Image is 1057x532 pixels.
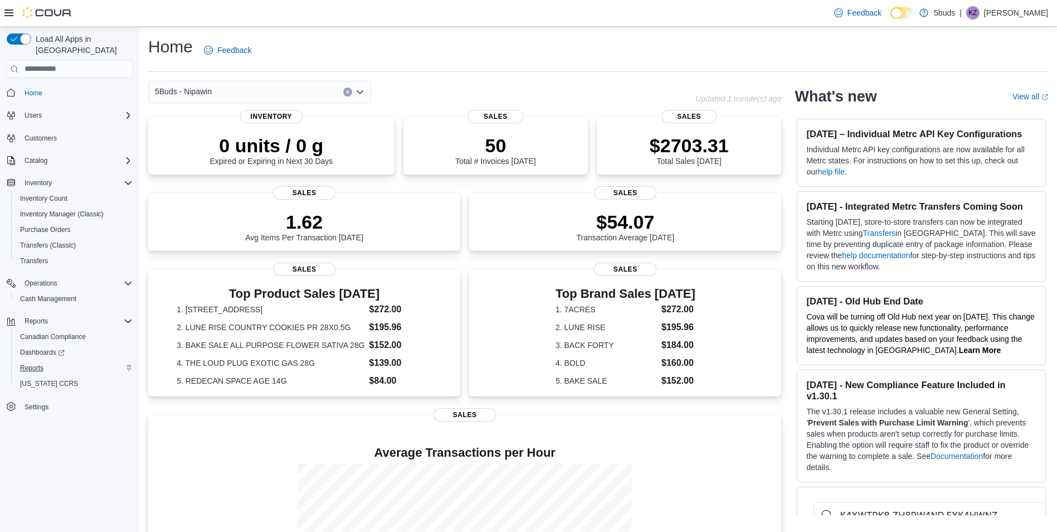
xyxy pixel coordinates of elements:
span: Settings [25,403,48,412]
button: Open list of options [355,88,364,96]
button: Canadian Compliance [11,329,137,345]
a: Transfers [16,254,52,268]
span: Inventory Count [16,192,133,205]
h3: [DATE] – Individual Metrc API Key Configurations [806,128,1036,139]
p: 5buds [934,6,955,20]
span: Dark Mode [890,19,891,20]
span: Sales [433,408,496,422]
button: Transfers (Classic) [11,238,137,253]
button: Users [20,109,46,122]
a: Feedback [199,39,256,61]
dd: $184.00 [661,338,695,352]
button: Reports [20,315,52,328]
dd: $272.00 [661,303,695,316]
span: [US_STATE] CCRS [20,379,78,388]
p: Starting [DATE], store-to-store transfers can now be integrated with Metrc using in [GEOGRAPHIC_D... [806,216,1036,272]
dd: $195.96 [369,321,432,334]
span: Cash Management [16,292,133,306]
div: Total Sales [DATE] [650,134,729,166]
p: | [959,6,962,20]
dd: $84.00 [369,374,432,388]
p: 0 units / 0 g [210,134,333,157]
div: Keith Ziemann [966,6,980,20]
span: Reports [25,317,48,326]
dd: $139.00 [369,356,432,370]
h3: Top Brand Sales [DATE] [556,287,695,301]
a: Reports [16,361,48,375]
a: Feedback [830,2,886,24]
span: KZ [968,6,977,20]
dt: 3. BAKE SALE ALL PURPOSE FLOWER SATIVA 28G [177,340,364,351]
button: Inventory Manager (Classic) [11,206,137,222]
dt: 2. LUNE RISE [556,322,657,333]
a: Settings [20,400,53,414]
span: Dashboards [20,348,65,357]
a: Documentation [931,452,983,461]
a: Home [20,86,47,100]
a: Learn More [959,346,1001,355]
span: Reports [16,361,133,375]
a: [US_STATE] CCRS [16,377,82,390]
button: Catalog [2,153,137,168]
dt: 4. THE LOUD PLUG EXOTIC GAS 28G [177,357,364,369]
dt: 2. LUNE RISE COUNTRY COOKIES PR 28X0.5G [177,322,364,333]
span: Operations [20,277,133,290]
a: Inventory Manager (Classic) [16,207,108,221]
p: Individual Metrc API key configurations are now available for all Metrc states. For instructions ... [806,144,1036,177]
button: Users [2,108,137,123]
a: Dashboards [11,345,137,360]
span: Inventory Manager (Classic) [20,210,104,219]
nav: Complex example [7,80,133,444]
dt: 1. [STREET_ADDRESS] [177,304,364,315]
span: Inventory [25,178,52,187]
button: Home [2,85,137,101]
span: Feedback [847,7,881,18]
span: Inventory Count [20,194,67,203]
span: Dashboards [16,346,133,359]
button: Reports [11,360,137,376]
dd: $272.00 [369,303,432,316]
div: Total # Invoices [DATE] [455,134,535,166]
span: Reports [20,315,133,328]
h3: [DATE] - Old Hub End Date [806,296,1036,307]
button: Inventory Count [11,191,137,206]
h3: Top Product Sales [DATE] [177,287,432,301]
button: Reports [2,313,137,329]
span: Cova will be turning off Old Hub next year on [DATE]. This change allows us to quickly release ne... [806,312,1034,355]
a: Purchase Orders [16,223,75,236]
span: Canadian Compliance [16,330,133,344]
span: Operations [25,279,57,288]
span: Sales [594,186,656,200]
p: The v1.30.1 release includes a valuable new General Setting, ' ', which prevents sales when produ... [806,406,1036,473]
dt: 5. BAKE SALE [556,375,657,386]
dt: 1. 7ACRES [556,304,657,315]
span: Sales [661,110,717,123]
span: Inventory [240,110,303,123]
span: Transfers (Classic) [16,239,133,252]
span: Customers [20,131,133,145]
a: Inventory Count [16,192,72,205]
strong: Prevent Sales with Purchase Limit Warning [808,418,968,427]
span: Transfers (Classic) [20,241,76,250]
h3: [DATE] - New Compliance Feature Included in v1.30.1 [806,379,1036,402]
button: Inventory [20,176,56,190]
p: $54.07 [577,211,675,233]
button: Operations [20,277,62,290]
span: Catalog [20,154,133,167]
dd: $195.96 [661,321,695,334]
span: Home [25,89,42,98]
a: Transfers [863,229,896,238]
span: Settings [20,399,133,413]
dd: $152.00 [369,338,432,352]
span: Transfers [16,254,133,268]
span: Purchase Orders [16,223,133,236]
a: Dashboards [16,346,69,359]
span: Cash Management [20,294,76,303]
dd: $152.00 [661,374,695,388]
a: Transfers (Classic) [16,239,80,252]
span: 5Buds - Nipawin [155,85,212,98]
button: Purchase Orders [11,222,137,238]
button: Inventory [2,175,137,191]
img: Cova [22,7,72,18]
